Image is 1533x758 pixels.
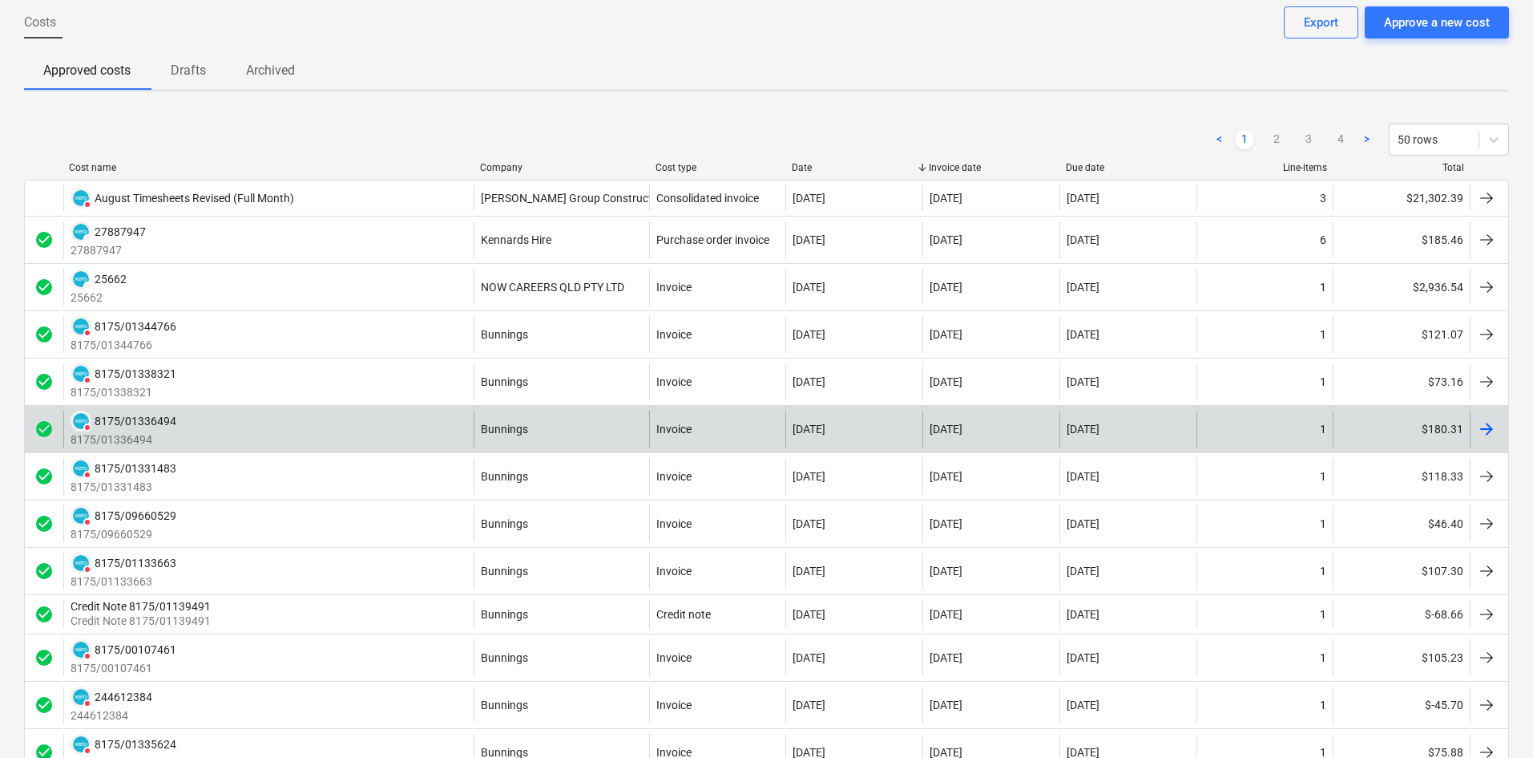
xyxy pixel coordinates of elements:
[71,458,91,479] div: Invoice has been synced with Xero and its status is currently DELETED
[656,192,759,205] div: Consolidated invoice
[95,462,176,475] div: 8175/01331483
[656,423,692,436] div: Invoice
[792,162,916,173] div: Date
[930,328,962,341] div: [DATE]
[34,278,54,297] div: Invoice was approved
[71,600,211,613] div: Credit Note 8175/01139491
[1066,162,1190,173] div: Due date
[1235,130,1254,149] a: Page 1 is your current page
[73,555,89,571] img: xero.svg
[71,269,91,290] div: Invoice has been synced with Xero and its status is currently DRAFT
[1365,6,1509,39] button: Approve a new cost
[34,372,54,391] span: check_circle
[71,574,176,590] p: 8175/01133663
[1453,681,1533,758] div: Chat Widget
[1333,221,1470,258] div: $185.46
[71,337,176,353] p: 8175/01344766
[1320,651,1326,664] div: 1
[930,608,962,621] div: [DATE]
[1333,600,1470,629] div: $-68.66
[73,190,89,206] img: xero.svg
[95,367,176,380] div: 8175/01338321
[95,691,152,703] div: 244612384
[1299,130,1318,149] a: Page 3
[34,420,54,439] div: Invoice was approved
[793,608,825,621] div: [DATE]
[793,423,825,436] div: [DATE]
[1320,328,1326,341] div: 1
[481,192,668,205] div: [PERSON_NAME] Group Construction
[793,470,825,483] div: [DATE]
[73,460,89,476] img: xero.svg
[34,648,54,667] span: check_circle
[1067,565,1099,578] div: [DATE]
[1320,470,1326,483] div: 1
[929,162,1053,173] div: Invoice date
[1333,458,1470,495] div: $118.33
[1067,517,1099,530] div: [DATE]
[656,651,692,664] div: Invoice
[656,375,692,388] div: Invoice
[481,470,528,483] div: Bunnings
[930,565,962,578] div: [DATE]
[71,479,176,495] p: 8175/01331483
[1067,192,1099,205] div: [DATE]
[71,660,176,676] p: 8175/00107461
[481,517,528,530] div: Bunnings
[71,526,176,542] p: 8175/09660529
[656,699,692,711] div: Invoice
[481,328,528,341] div: Bunnings
[793,328,825,341] div: [DATE]
[1304,12,1338,33] div: Export
[481,565,528,578] div: Bunnings
[71,363,91,384] div: Invoice has been synced with Xero and its status is currently DELETED
[34,695,54,715] span: check_circle
[71,384,176,400] p: 8175/01338321
[1067,608,1099,621] div: [DATE]
[34,561,54,581] div: Invoice was approved
[71,316,91,337] div: Invoice has been synced with Xero and its status is currently DELETED
[71,432,176,448] p: 8175/01336494
[481,233,551,246] div: Kennards Hire
[95,225,146,238] div: 27887947
[43,61,131,80] p: Approved costs
[95,738,176,751] div: 8175/01335624
[34,514,54,533] span: check_circle
[930,699,962,711] div: [DATE]
[1067,651,1099,664] div: [DATE]
[73,642,89,658] img: xero.svg
[1333,505,1470,542] div: $46.40
[481,375,528,388] div: Bunnings
[34,230,54,249] span: check_circle
[656,233,769,246] div: Purchase order invoice
[71,505,91,526] div: Invoice has been synced with Xero and its status is currently DELETED
[71,188,91,209] div: Invoice has been synced with Xero and its status is currently DELETED
[481,699,528,711] div: Bunnings
[656,517,692,530] div: Invoice
[1333,363,1470,400] div: $73.16
[71,734,91,755] div: Invoice has been synced with Xero and its status is currently DELETED
[930,192,962,205] div: [DATE]
[1209,130,1228,149] a: Previous page
[1067,233,1099,246] div: [DATE]
[95,415,176,428] div: 8175/01336494
[656,281,692,294] div: Invoice
[34,325,54,344] span: check_circle
[1333,316,1470,353] div: $121.07
[34,695,54,715] div: Invoice was approved
[1333,639,1470,676] div: $105.23
[481,608,528,621] div: Bunnings
[71,242,146,258] p: 27887947
[480,162,643,173] div: Company
[793,375,825,388] div: [DATE]
[34,325,54,344] div: Invoice was approved
[1067,699,1099,711] div: [DATE]
[73,736,89,752] img: xero.svg
[73,689,89,705] img: xero.svg
[793,565,825,578] div: [DATE]
[1320,423,1326,436] div: 1
[73,318,89,334] img: xero.svg
[656,565,692,578] div: Invoice
[1333,553,1470,590] div: $107.30
[71,221,91,242] div: Invoice has been synced with Xero and its status is currently DRAFT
